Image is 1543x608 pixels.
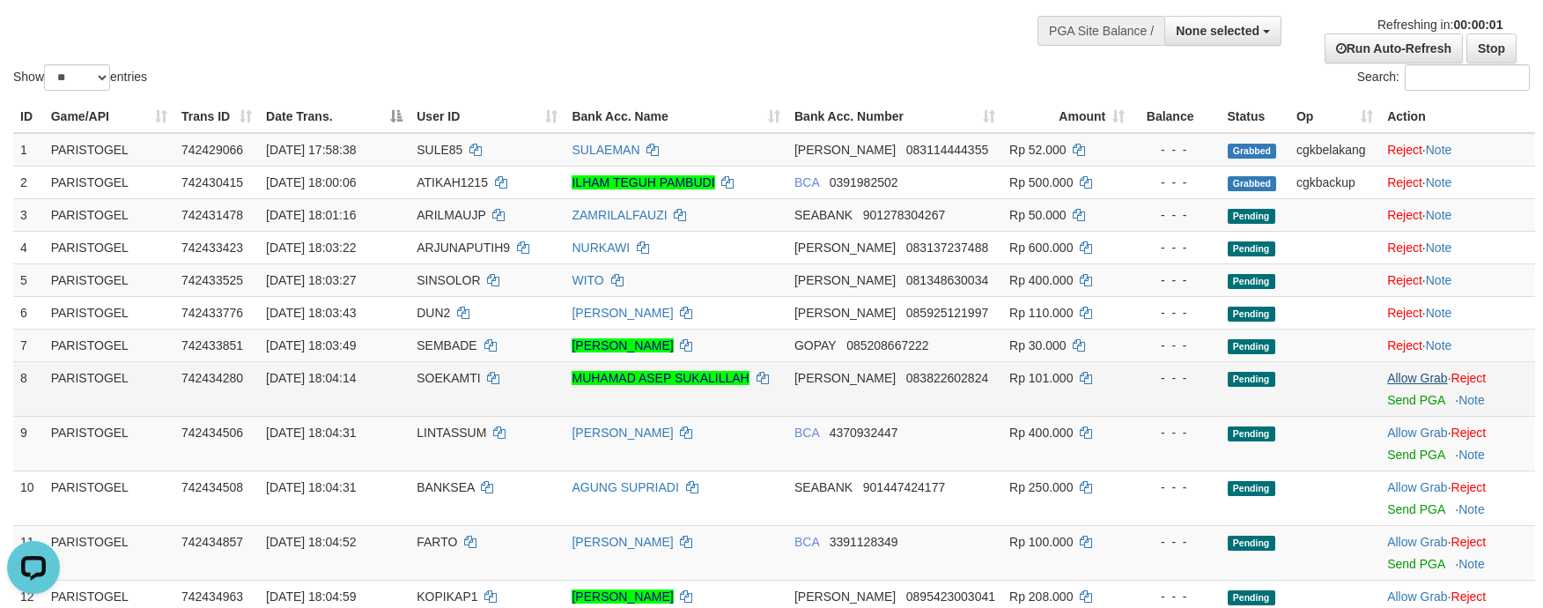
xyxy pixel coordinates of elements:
[7,7,60,60] button: Open LiveChat chat widget
[1132,100,1220,133] th: Balance
[1458,448,1485,462] a: Note
[181,480,243,494] span: 742434508
[417,273,480,287] span: SINSOLOR
[417,589,477,604] span: KOPIKAP1
[1426,338,1452,352] a: Note
[1387,502,1444,516] a: Send PGA
[572,175,714,189] a: ILHAM TEGUH PAMBUDI
[13,231,44,263] td: 4
[410,100,565,133] th: User ID: activate to sort column ascending
[417,208,485,222] span: ARILMAUJP
[794,426,819,440] span: BCA
[1387,208,1422,222] a: Reject
[417,480,474,494] span: BANKSEA
[13,329,44,361] td: 7
[1426,241,1452,255] a: Note
[1380,133,1535,167] td: ·
[1387,480,1451,494] span: ·
[266,589,356,604] span: [DATE] 18:04:59
[1387,557,1444,571] a: Send PGA
[1387,273,1422,287] a: Reject
[1377,18,1502,32] span: Refreshing in:
[1387,589,1447,604] a: Allow Grab
[1164,16,1281,46] button: None selected
[1380,166,1535,198] td: ·
[1139,424,1213,441] div: - - -
[13,133,44,167] td: 1
[13,525,44,580] td: 11
[794,208,853,222] span: SEABANK
[906,306,988,320] span: Copy 085925121997 to clipboard
[572,426,673,440] a: [PERSON_NAME]
[906,371,988,385] span: Copy 083822602824 to clipboard
[1139,206,1213,224] div: - - -
[417,241,510,255] span: ARJUNAPUTIH9
[1380,329,1535,361] td: ·
[863,208,945,222] span: Copy 901278304267 to clipboard
[1387,426,1447,440] a: Allow Grab
[44,198,174,231] td: PARISTOGEL
[1139,271,1213,289] div: - - -
[44,361,174,416] td: PARISTOGEL
[1387,306,1422,320] a: Reject
[1387,338,1422,352] a: Reject
[572,338,673,352] a: [PERSON_NAME]
[13,198,44,231] td: 3
[13,416,44,471] td: 9
[572,208,667,222] a: ZAMRILALFAUZI
[13,166,44,198] td: 2
[1139,174,1213,191] div: - - -
[565,100,787,133] th: Bank Acc. Name: activate to sort column ascending
[181,208,243,222] span: 742431478
[1289,133,1380,167] td: cgkbelakang
[1387,241,1422,255] a: Reject
[1387,535,1451,549] span: ·
[1228,372,1275,387] span: Pending
[1426,273,1452,287] a: Note
[1289,166,1380,198] td: cgkbackup
[266,241,356,255] span: [DATE] 18:03:22
[266,143,356,157] span: [DATE] 17:58:38
[794,273,896,287] span: [PERSON_NAME]
[846,338,928,352] span: Copy 085208667222 to clipboard
[266,535,356,549] span: [DATE] 18:04:52
[417,143,462,157] span: SULE85
[266,273,356,287] span: [DATE] 18:03:27
[1009,175,1073,189] span: Rp 500.000
[1466,33,1517,63] a: Stop
[1228,590,1275,605] span: Pending
[1139,337,1213,354] div: - - -
[417,338,476,352] span: SEMBADE
[181,426,243,440] span: 742434506
[1009,426,1073,440] span: Rp 400.000
[44,64,110,91] select: Showentries
[417,371,480,385] span: SOEKAMTI
[1387,371,1447,385] a: Allow Grab
[44,263,174,296] td: PARISTOGEL
[1228,144,1277,159] span: Grabbed
[417,426,486,440] span: LINTASSUM
[266,306,356,320] span: [DATE] 18:03:43
[794,371,896,385] span: [PERSON_NAME]
[572,143,639,157] a: SULAEMAN
[1426,175,1452,189] a: Note
[572,371,749,385] a: MUHAMAD ASEP SUKALILLAH
[1221,100,1289,133] th: Status
[1009,535,1073,549] span: Rp 100.000
[1426,143,1452,157] a: Note
[266,480,356,494] span: [DATE] 18:04:31
[1009,306,1073,320] span: Rp 110.000
[266,175,356,189] span: [DATE] 18:00:06
[13,471,44,525] td: 10
[1380,361,1535,416] td: ·
[266,208,356,222] span: [DATE] 18:01:16
[181,371,243,385] span: 742434280
[181,306,243,320] span: 742433776
[1387,371,1451,385] span: ·
[417,175,488,189] span: ATIKAH1215
[906,143,988,157] span: Copy 083114444355 to clipboard
[906,241,988,255] span: Copy 083137237488 to clipboard
[1009,208,1067,222] span: Rp 50.000
[1009,589,1073,604] span: Rp 208.000
[13,100,44,133] th: ID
